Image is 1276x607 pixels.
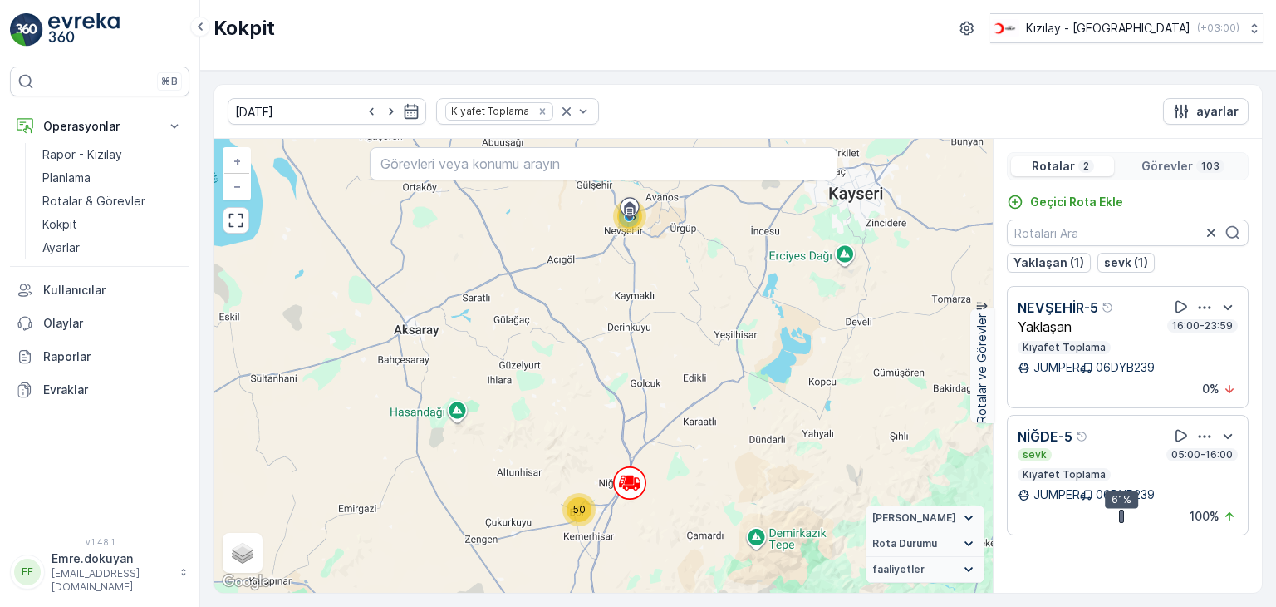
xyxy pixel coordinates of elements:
p: 100 % [1190,508,1220,525]
p: Rotalar [1032,158,1075,175]
a: Rotalar & Görevler [36,190,189,213]
span: faaliyetler [872,563,925,576]
p: Evraklar [43,382,183,398]
a: Evraklar [10,373,189,407]
p: Ayarlar [42,239,80,256]
p: JUMPER [1033,486,1080,503]
a: Kokpit [36,213,189,236]
a: Kullanıcılar [10,274,189,307]
img: logo [10,13,43,47]
div: Kıyafet Toplama [446,103,532,119]
a: Olaylar [10,307,189,340]
summary: Rota Durumu [866,531,984,557]
input: Görevleri veya konumu arayın [370,147,837,180]
p: Emre.dokuyan [52,550,171,567]
p: Planlama [42,170,91,186]
p: Rotalar & Görevler [42,193,145,210]
p: Kıyafet Toplama [1021,341,1107,354]
p: 16:00-23:59 [1170,319,1234,333]
p: [EMAIL_ADDRESS][DOMAIN_NAME] [52,567,171,594]
a: Bu bölgeyi Google Haritalar'da açın (yeni pencerede açılır) [218,571,273,593]
p: Kokpit [213,15,275,42]
p: Olaylar [43,315,183,332]
button: Yaklaşan (1) [1007,253,1091,273]
p: 05:00-16:00 [1170,448,1234,461]
div: 53 [613,200,646,233]
p: sevk (1) [1104,254,1148,271]
a: Yakınlaştır [224,149,249,174]
p: Yaklaşan (1) [1013,254,1084,271]
input: Rotaları Ara [1007,220,1249,246]
a: Geçici Rota Ekle [1007,194,1123,210]
summary: faaliyetler [866,557,984,583]
span: + [233,154,241,168]
a: Rapor - Kızılay [36,143,189,166]
div: Yardım Araç İkonu [1102,301,1115,314]
div: Remove Kıyafet Toplama [533,105,552,118]
span: Rota Durumu [872,537,937,550]
button: ayarlar [1163,98,1249,125]
p: JUMPER [1033,359,1080,376]
p: NEVŞEHİR-5 [1018,298,1098,318]
summary: [PERSON_NAME] [866,506,984,531]
img: k%C4%B1z%C4%B1lay_D5CCths_t1JZB0k.png [990,19,1019,37]
button: Kızılay - [GEOGRAPHIC_DATA](+03:00) [990,13,1263,43]
p: ⌘B [161,75,178,88]
a: Planlama [36,166,189,190]
a: Raporlar [10,340,189,373]
a: Layers [224,535,261,571]
p: ( +03:00 ) [1197,22,1239,35]
p: sevk [1021,448,1048,461]
p: Görevler [1141,158,1193,175]
p: Kıyafet Toplama [1021,468,1107,481]
span: 50 [573,503,586,516]
div: 61% [1105,491,1138,509]
a: Uzaklaştır [224,174,249,199]
span: − [233,179,242,193]
p: Geçici Rota Ekle [1030,194,1123,210]
p: NİĞDE-5 [1018,427,1072,447]
p: Rotalar ve Görevler [974,313,990,423]
p: Rapor - Kızılay [42,146,122,163]
img: logo_light-DOdMpM7g.png [48,13,120,47]
p: Kızılay - [GEOGRAPHIC_DATA] [1026,20,1190,37]
p: 2 [1082,160,1091,173]
p: Operasyonlar [43,118,156,135]
div: 50 [562,493,596,526]
p: 06DYB239 [1096,359,1155,376]
span: v 1.48.1 [10,537,189,547]
img: Google [218,571,273,593]
p: Yaklaşan [1018,319,1072,334]
div: EE [14,559,41,585]
button: Operasyonlar [10,110,189,143]
p: ayarlar [1196,103,1239,120]
div: Yardım Araç İkonu [1076,430,1089,443]
button: EEEmre.dokuyan[EMAIL_ADDRESS][DOMAIN_NAME] [10,550,189,594]
button: sevk (1) [1097,253,1155,273]
p: Kokpit [42,216,77,233]
p: 06DYB239 [1096,486,1155,503]
a: Ayarlar [36,236,189,259]
p: Raporlar [43,348,183,365]
span: [PERSON_NAME] [872,511,956,525]
p: Kullanıcılar [43,282,183,299]
p: 103 [1200,160,1221,173]
p: 0 % [1202,381,1220,397]
input: dd/mm/yyyy [228,98,426,125]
